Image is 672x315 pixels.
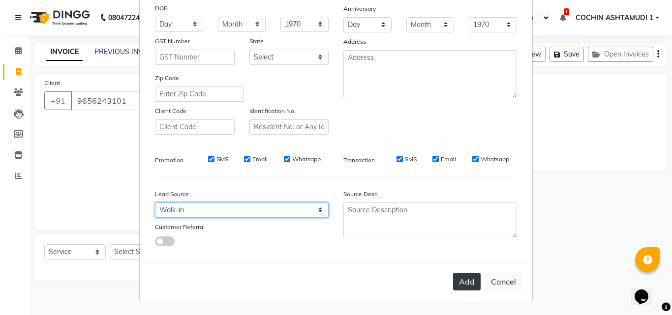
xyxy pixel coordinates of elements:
[155,223,205,231] label: Customer Referral
[252,155,268,164] label: Email
[155,4,168,13] label: DOB
[249,107,296,115] label: Identification No.
[249,119,329,135] input: Resident No. or Any Id
[292,155,321,164] label: Whatsapp
[481,155,509,164] label: Whatsapp
[343,37,366,46] label: Address
[155,37,190,46] label: GST Number
[155,190,189,199] label: Lead Source
[343,4,376,13] label: Anniversary
[155,74,179,83] label: Zip Code
[485,272,522,291] button: Cancel
[441,155,456,164] label: Email
[453,273,481,290] button: Add
[631,276,662,305] iframe: chat widget
[405,155,417,164] label: SMS
[155,86,244,102] input: Enter Zip Code
[216,155,228,164] label: SMS
[155,107,186,115] label: Client Code
[249,37,264,46] label: State
[155,119,235,135] input: Client Code
[343,156,375,165] label: Transaction
[343,190,377,199] label: Source Desc
[155,156,183,165] label: Promotion
[155,50,235,65] input: GST Number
